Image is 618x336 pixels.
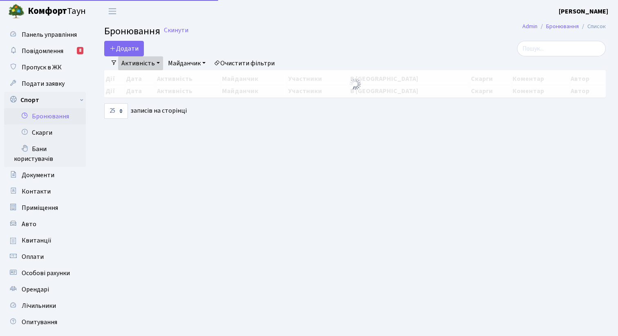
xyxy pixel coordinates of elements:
[22,79,65,88] span: Подати заявку
[22,47,63,56] span: Повідомлення
[4,27,86,43] a: Панель управління
[165,56,209,70] a: Майданчик
[104,103,187,119] label: записів на сторінці
[522,22,537,31] a: Admin
[4,265,86,281] a: Особові рахунки
[559,7,608,16] a: [PERSON_NAME]
[4,125,86,141] a: Скарги
[510,18,618,35] nav: breadcrumb
[22,220,36,229] span: Авто
[4,281,86,298] a: Орендарі
[4,216,86,232] a: Авто
[164,27,188,34] a: Скинути
[4,249,86,265] a: Оплати
[104,41,144,56] button: Додати
[4,108,86,125] a: Бронювання
[102,4,123,18] button: Переключити навігацію
[22,171,54,180] span: Документи
[22,187,51,196] span: Контакти
[4,92,86,108] a: Спорт
[4,43,86,59] a: Повідомлення8
[4,232,86,249] a: Квитанції
[4,59,86,76] a: Пропуск в ЖК
[77,47,83,54] div: 8
[28,4,67,18] b: Комфорт
[22,63,62,72] span: Пропуск в ЖК
[546,22,579,31] a: Бронювання
[22,203,58,212] span: Приміщення
[4,298,86,314] a: Лічильники
[4,183,86,200] a: Контакти
[22,236,51,245] span: Квитанції
[4,76,86,92] a: Подати заявку
[118,56,163,70] a: Активність
[4,314,86,330] a: Опитування
[104,103,128,119] select: записів на сторінці
[517,41,606,56] input: Пошук...
[4,167,86,183] a: Документи
[210,56,278,70] a: Очистити фільтри
[8,3,25,20] img: logo.png
[22,318,57,327] span: Опитування
[22,252,44,261] span: Оплати
[579,22,606,31] li: Список
[4,200,86,216] a: Приміщення
[104,24,160,38] span: Бронювання
[22,269,70,278] span: Особові рахунки
[28,4,86,18] span: Таун
[349,78,362,91] img: Обробка...
[22,285,49,294] span: Орендарі
[22,301,56,310] span: Лічильники
[4,141,86,167] a: Бани користувачів
[22,30,77,39] span: Панель управління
